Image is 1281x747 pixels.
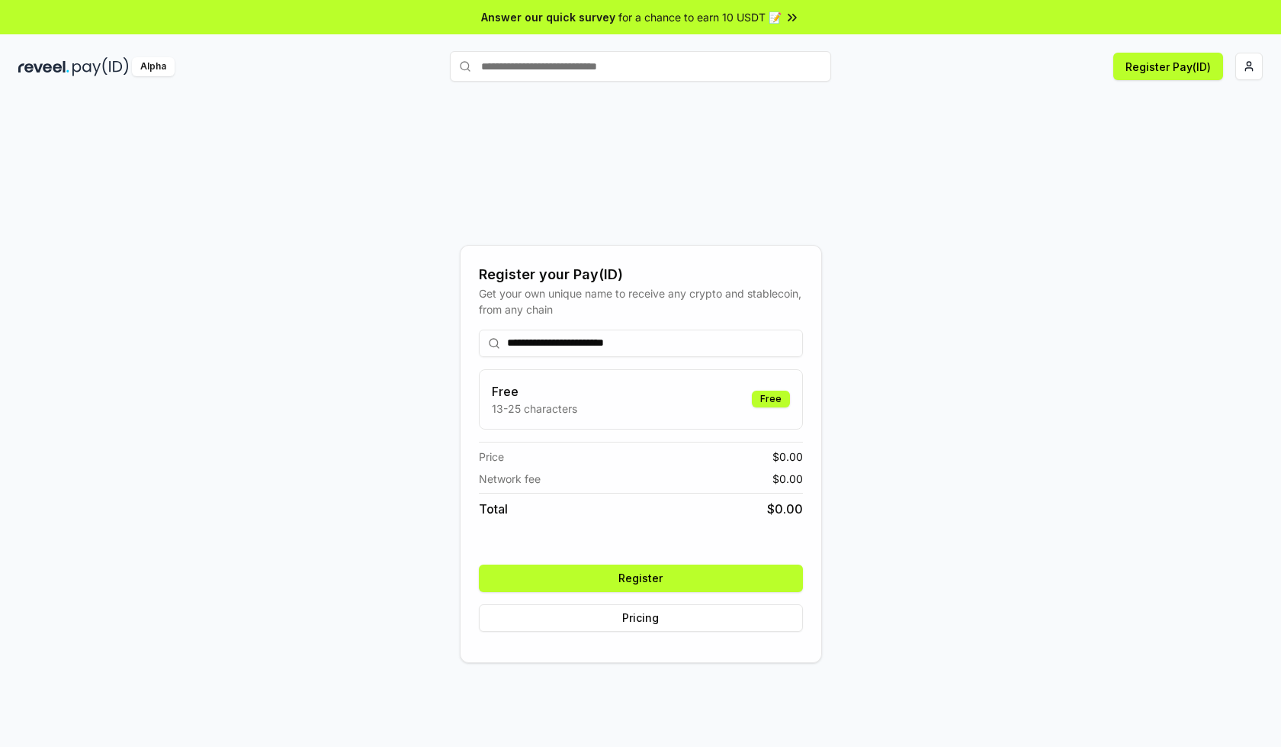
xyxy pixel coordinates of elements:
img: reveel_dark [18,57,69,76]
div: Get your own unique name to receive any crypto and stablecoin, from any chain [479,285,803,317]
span: $ 0.00 [772,471,803,487]
span: for a chance to earn 10 USDT 📝 [618,9,782,25]
span: $ 0.00 [767,500,803,518]
span: Answer our quick survey [481,9,615,25]
span: $ 0.00 [772,449,803,465]
div: Free [752,391,790,407]
span: Total [479,500,508,518]
button: Pricing [479,604,803,632]
h3: Free [492,382,577,401]
span: Network fee [479,471,541,487]
div: Register your Pay(ID) [479,264,803,285]
img: pay_id [72,57,129,76]
div: Alpha [132,57,175,76]
p: 13-25 characters [492,401,577,417]
button: Register Pay(ID) [1113,53,1223,80]
button: Register [479,565,803,592]
span: Price [479,449,504,465]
